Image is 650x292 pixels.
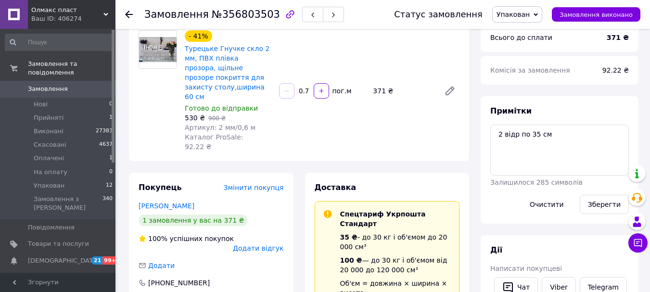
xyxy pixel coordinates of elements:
[490,245,502,254] span: Дії
[34,114,64,122] span: Прийняті
[394,10,483,19] div: Статус замовлення
[369,84,436,98] div: 371 ₴
[490,34,552,41] span: Всього до сплати
[490,125,629,176] textarea: 2 відр по 35 см
[96,127,113,136] span: 27383
[139,37,177,62] img: Турецьке Гнучке скло 2 мм, ПВХ плівка прозора, щільне прозоре покриття для захисту столу,ширина 6...
[109,114,113,122] span: 1
[628,233,648,253] button: Чат з покупцем
[91,256,102,265] span: 21
[139,183,182,192] span: Покупець
[31,6,103,14] span: Олмакс пласт
[233,244,283,252] span: Додати відгук
[185,133,243,151] span: Каталог ProSale: 92.22 ₴
[315,183,357,192] span: Доставка
[602,66,629,74] span: 92.22 ₴
[139,234,234,243] div: успішних покупок
[34,154,64,163] span: Оплачені
[560,11,633,18] span: Замовлення виконано
[34,140,66,149] span: Скасовані
[607,34,629,41] b: 371 ₴
[109,154,113,163] span: 1
[185,45,269,101] a: Турецьке Гнучке скло 2 мм, ПВХ плівка прозора, щільне прозоре покриття для захисту столу,ширина 6...
[208,115,226,122] span: 900 ₴
[34,168,67,177] span: На оплату
[580,195,629,214] button: Зберегти
[185,114,205,122] span: 530 ₴
[185,124,255,131] span: Артикул: 2 мм/0,6 м
[34,195,102,212] span: Замовлення з [PERSON_NAME]
[522,195,572,214] button: Очистити
[28,85,68,93] span: Замовлення
[34,100,48,109] span: Нові
[490,178,583,186] span: Залишилося 285 символів
[28,223,75,232] span: Повідомлення
[148,262,175,269] span: Додати
[330,86,353,96] div: пог.м
[185,104,258,112] span: Готово до відправки
[34,127,64,136] span: Виконані
[99,140,113,149] span: 4637
[28,60,115,77] span: Замовлення та повідомлення
[224,184,284,191] span: Змінити покупця
[28,256,99,265] span: [DEMOGRAPHIC_DATA]
[5,34,114,51] input: Пошук
[148,235,167,242] span: 100%
[28,240,89,248] span: Товари та послуги
[185,30,212,42] div: - 41%
[106,181,113,190] span: 12
[440,81,459,101] a: Редагувати
[144,9,209,20] span: Замовлення
[102,195,113,212] span: 340
[552,7,640,22] button: Замовлення виконано
[102,256,118,265] span: 99+
[340,256,362,264] span: 100 ₴
[490,66,570,74] span: Комісія за замовлення
[497,11,530,18] span: Упакован
[212,9,280,20] span: №356803503
[490,265,562,272] span: Написати покупцеві
[139,202,194,210] a: [PERSON_NAME]
[125,10,133,19] div: Повернутися назад
[147,278,211,288] div: [PHONE_NUMBER]
[340,232,452,252] div: - до 30 кг і об'ємом до 20 000 см³
[490,106,532,115] span: Примітки
[31,14,115,23] div: Ваш ID: 406274
[34,181,64,190] span: Упакован
[109,100,113,109] span: 0
[109,168,113,177] span: 0
[340,233,357,241] span: 35 ₴
[340,255,452,275] div: — до 30 кг і об'ємом від 20 000 до 120 000 см³
[340,210,426,228] span: Спецтариф Укрпошта Стандарт
[139,215,248,226] div: 1 замовлення у вас на 371 ₴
